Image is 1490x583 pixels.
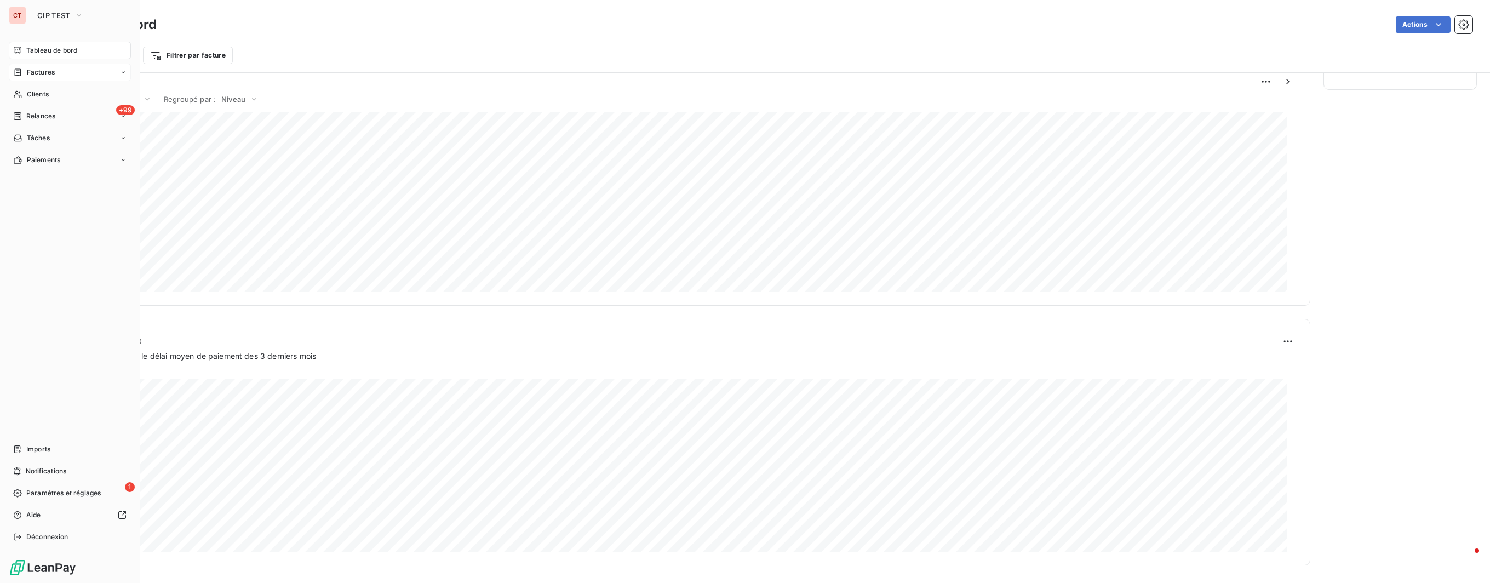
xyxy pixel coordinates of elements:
[116,105,135,115] span: +99
[9,506,131,524] a: Aide
[37,11,70,20] span: CIP TEST
[27,67,55,77] span: Factures
[27,89,49,99] span: Clients
[125,482,135,492] span: 1
[9,559,77,576] img: Logo LeanPay
[26,45,77,55] span: Tableau de bord
[26,488,101,498] span: Paramètres et réglages
[26,510,41,520] span: Aide
[9,7,26,24] div: CT
[26,444,50,454] span: Imports
[164,95,216,104] span: Regroupé par :
[1453,546,1479,572] iframe: Intercom live chat
[26,466,66,476] span: Notifications
[26,111,55,121] span: Relances
[221,95,245,104] span: Niveau
[1396,16,1451,33] button: Actions
[26,532,68,542] span: Déconnexion
[143,47,233,64] button: Filtrer par facture
[62,350,316,362] span: Prévisionnel basé sur le délai moyen de paiement des 3 derniers mois
[27,133,50,143] span: Tâches
[27,155,60,165] span: Paiements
